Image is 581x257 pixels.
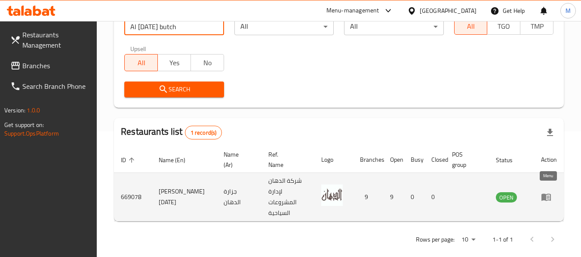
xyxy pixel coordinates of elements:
[185,129,222,137] span: 1 record(s)
[124,18,224,35] input: Search for restaurant name or ID..
[4,105,25,116] span: Version:
[114,147,564,221] table: enhanced table
[121,155,137,165] span: ID
[131,84,217,95] span: Search
[234,18,334,35] div: All
[353,173,383,221] td: 9
[524,20,550,33] span: TMP
[496,193,517,203] span: OPEN
[452,149,479,170] span: POS group
[22,30,90,50] span: Restaurants Management
[159,155,197,165] span: Name (En)
[314,147,353,173] th: Logo
[353,147,383,173] th: Branches
[383,147,404,173] th: Open
[191,54,224,71] button: No
[458,20,484,33] span: All
[424,173,445,221] td: 0
[383,173,404,221] td: 9
[520,18,553,35] button: TMP
[326,6,379,16] div: Menu-management
[4,128,59,139] a: Support.OpsPlatform
[3,24,97,55] a: Restaurants Management
[492,234,513,245] p: 1-1 of 1
[491,20,517,33] span: TGO
[224,149,251,170] span: Name (Ar)
[424,147,445,173] th: Closed
[321,184,343,206] img: Al Dahan Butchery
[344,18,443,35] div: All
[487,18,520,35] button: TGO
[404,147,424,173] th: Busy
[130,45,146,51] label: Upsell
[152,173,217,221] td: [PERSON_NAME][DATE]
[161,57,188,69] span: Yes
[217,173,261,221] td: جزارة الدهان
[534,147,564,173] th: Action
[416,234,455,245] p: Rows per page:
[185,126,222,139] div: Total records count
[22,60,90,71] span: Branches
[540,122,560,143] div: Export file
[121,125,222,139] h2: Restaurants list
[27,105,40,116] span: 1.0.0
[420,6,476,15] div: [GEOGRAPHIC_DATA]
[454,18,488,35] button: All
[268,149,304,170] span: Ref. Name
[566,6,571,15] span: M
[124,54,158,71] button: All
[128,57,154,69] span: All
[22,81,90,91] span: Search Branch Phone
[3,55,97,76] a: Branches
[194,57,221,69] span: No
[3,76,97,97] a: Search Branch Phone
[4,119,44,130] span: Get support on:
[496,155,524,165] span: Status
[124,82,224,97] button: Search
[458,233,479,246] div: Rows per page:
[261,173,314,221] td: شركة الدهان لإدارة المشروعات السياحية
[404,173,424,221] td: 0
[157,54,191,71] button: Yes
[114,173,152,221] td: 669078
